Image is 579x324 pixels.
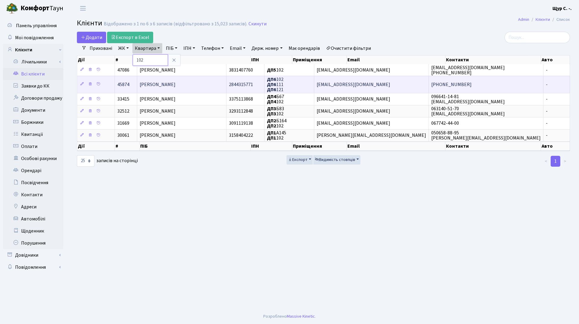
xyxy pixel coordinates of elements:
[3,68,63,80] a: Всі клієнти
[3,189,63,201] a: Контакти
[288,157,308,163] span: Експорт
[267,117,286,129] span: Б164 102
[117,96,129,103] span: 33415
[3,165,63,177] a: Орендарі
[267,93,276,100] b: ДП4
[324,43,373,53] a: Очистити фільтри
[107,32,153,43] a: Експорт в Excel
[229,120,253,127] span: 3091119138
[3,152,63,165] a: Особові рахунки
[267,81,276,88] b: ДП6
[3,92,63,104] a: Договори продажу
[267,76,283,93] span: 102 111 121
[87,43,115,53] a: Приховані
[77,56,115,64] th: Дії
[546,132,548,139] span: -
[117,67,129,73] span: 47086
[3,80,63,92] a: Заявки до КК
[546,81,548,88] span: -
[3,140,63,152] a: Оплати
[505,32,570,43] input: Пошук...
[552,5,572,12] a: Щур С. -.
[140,108,176,115] span: [PERSON_NAME]
[3,44,63,56] a: Клієнти
[431,93,505,105] span: 096641-14-81 [EMAIL_ADDRESS][DOMAIN_NAME]
[3,225,63,237] a: Щоденник
[286,155,313,165] button: Експорт
[267,67,276,73] b: ДП5
[317,108,390,115] span: [EMAIL_ADDRESS][DOMAIN_NAME]
[75,3,90,13] button: Переключити навігацію
[117,108,129,115] span: 32512
[267,117,276,124] b: ДП2
[263,313,316,320] div: Розроблено .
[347,142,445,151] th: Email
[347,56,445,64] th: Email
[3,201,63,213] a: Адреси
[267,130,286,141] span: А145 102
[229,108,253,115] span: 3293112848
[313,155,360,165] button: Видимість стовпців
[431,120,459,127] span: 067742-44-00
[117,81,129,88] span: 45874
[541,142,570,151] th: Авто
[536,16,550,23] a: Клієнти
[229,96,253,103] span: 3375113868
[292,142,347,151] th: Приміщення
[140,142,251,151] th: ПІБ
[140,132,176,139] span: [PERSON_NAME]
[267,105,276,112] b: ДП3
[546,120,548,127] span: -
[551,156,560,167] a: 1
[77,155,138,167] label: записів на сторінці
[315,157,355,163] span: Видимість стовпців
[249,43,285,53] a: Держ. номер
[104,21,247,27] div: Відображено з 1 по 6 з 6 записів (відфільтровано з 15,023 записів).
[317,132,426,139] span: [PERSON_NAME][EMAIL_ADDRESS][DOMAIN_NAME]
[267,135,276,141] b: ДП1
[3,249,63,261] a: Довідники
[546,108,548,115] span: -
[77,32,106,43] a: Додати
[199,43,226,53] a: Телефон
[248,21,267,27] a: Скинути
[140,56,251,64] th: ПІБ
[117,132,129,139] span: 30061
[317,96,390,103] span: [EMAIL_ADDRESS][DOMAIN_NAME]
[227,43,248,53] a: Email
[229,67,253,73] span: 3831407760
[287,313,315,319] a: Massive Kinetic
[292,56,347,64] th: Приміщення
[317,67,390,73] span: [EMAIL_ADDRESS][DOMAIN_NAME]
[267,67,283,73] span: 102
[251,56,292,64] th: ІПН
[267,93,284,105] span: Б67 102
[3,213,63,225] a: Автомобілі
[431,64,505,76] span: [EMAIL_ADDRESS][DOMAIN_NAME] [PHONE_NUMBER]
[267,98,276,105] b: ДП4
[132,43,162,53] a: Квартира
[431,81,472,88] span: [PHONE_NUMBER]
[267,123,276,129] b: ДП2
[317,120,390,127] span: [EMAIL_ADDRESS][DOMAIN_NAME]
[267,130,276,136] b: ДП1
[546,67,548,73] span: -
[15,34,54,41] span: Мої повідомлення
[3,20,63,32] a: Панель управління
[251,142,292,151] th: ІПН
[3,104,63,116] a: Документи
[3,177,63,189] a: Посвідчення
[117,120,129,127] span: 31669
[116,43,131,53] a: ЖК
[7,56,63,68] a: Лічильники
[77,142,115,151] th: Дії
[267,76,276,83] b: ДП6
[286,43,322,53] a: Має орендарів
[140,67,176,73] span: [PERSON_NAME]
[229,81,253,88] span: 2844315771
[317,81,390,88] span: [EMAIL_ADDRESS][DOMAIN_NAME]
[445,56,541,64] th: Контакти
[77,18,102,28] span: Клієнти
[3,116,63,128] a: Боржники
